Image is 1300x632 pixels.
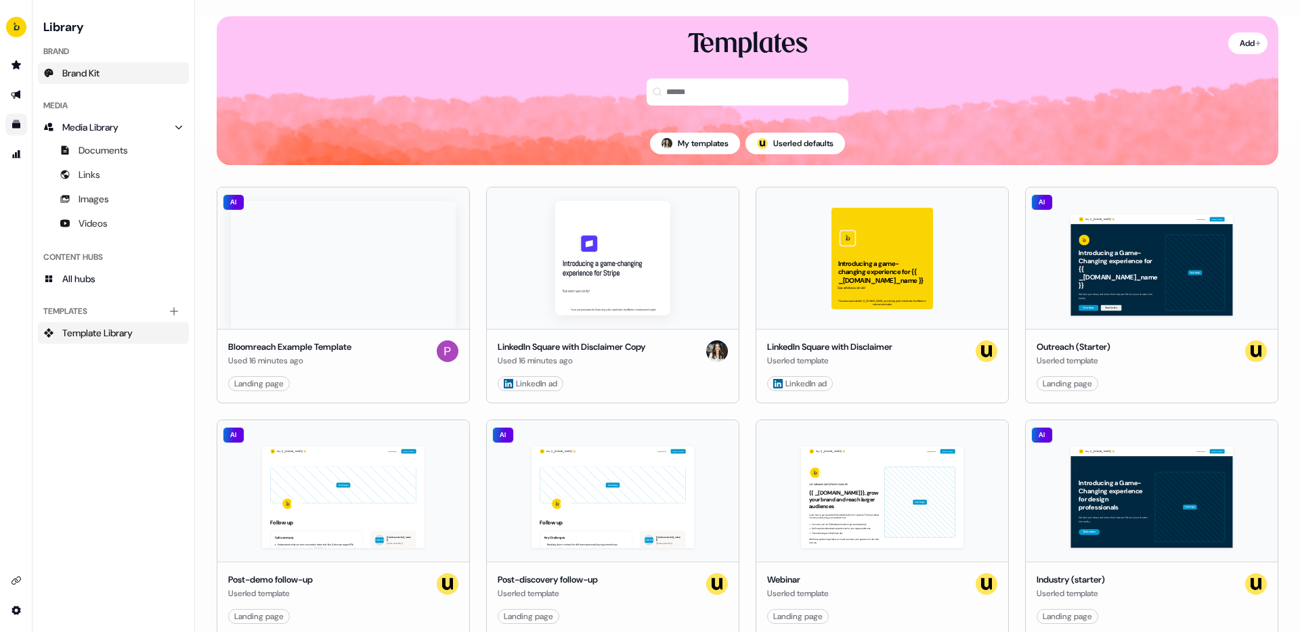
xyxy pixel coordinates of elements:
[650,133,740,154] button: My templates
[38,41,189,62] div: Brand
[79,143,128,157] span: Documents
[437,340,458,362] img: Peter
[662,138,672,149] img: Billie
[38,139,189,161] a: Documents
[976,340,997,362] img: userled logo
[1037,573,1105,587] div: Industry (starter)
[773,610,823,623] div: Landing page
[62,272,95,286] span: All hubs
[498,354,645,367] div: Used 16 minutes ago
[38,212,189,234] a: Videos
[498,587,598,600] div: Userled template
[492,427,514,443] div: AI
[62,66,100,80] span: Brand Kit
[1037,354,1110,367] div: Userled template
[1037,587,1105,600] div: Userled template
[976,573,997,595] img: userled logo
[38,62,189,84] a: Brand Kit
[5,143,27,165] a: Go to attribution
[1043,377,1092,390] div: Landing page
[38,300,189,322] div: Templates
[62,120,118,134] span: Media Library
[555,201,670,315] img: LinkedIn Square with Disclaimer Copy
[217,187,470,403] button: Bloomreach Example TemplateAIBloomreach Example TemplateUsed 16 minutes agoPeterLanding page
[1245,340,1267,362] img: userled logo
[1228,32,1267,54] button: Add
[498,340,645,354] div: LinkedIn Square with Disclaimer Copy
[5,114,27,135] a: Go to templates
[767,354,892,367] div: Userled template
[767,340,892,354] div: LinkedIn Square with Disclaimer
[5,84,27,106] a: Go to outbound experience
[745,133,845,154] button: userled logo;Userled defaults
[1031,427,1053,443] div: AI
[38,268,189,290] a: All hubs
[767,573,829,587] div: Webinar
[228,587,313,600] div: Userled template
[5,54,27,76] a: Go to prospects
[223,194,244,210] div: AI
[62,326,133,340] span: Template Library
[38,246,189,268] div: Content Hubs
[79,168,100,181] span: Links
[1031,194,1053,210] div: AI
[234,377,284,390] div: Landing page
[767,587,829,600] div: Userled template
[706,340,728,362] img: Billie
[38,95,189,116] div: Media
[79,217,108,230] span: Videos
[234,610,284,623] div: Landing page
[5,600,27,621] a: Go to integrations
[79,192,109,206] span: Images
[228,573,313,587] div: Post-demo follow-up
[38,164,189,185] a: Links
[38,322,189,344] a: Template Library
[1025,187,1278,403] button: Hey {{ _[DOMAIN_NAME] }} 👋Learn moreBook a demoIntroducing a Game-Changing experience for {{ _[DO...
[756,187,1009,403] button: Introducing a game-changing experience for {{ _[DOMAIN_NAME]_name }}See what we can do!This ad wa...
[231,201,456,329] img: Bloomreach Example Template
[5,570,27,591] a: Go to integrations
[38,16,189,35] h3: Library
[38,116,189,138] a: Media Library
[1043,610,1092,623] div: Landing page
[1245,573,1267,595] img: userled logo
[757,138,768,149] div: ;
[228,354,351,367] div: Used 16 minutes ago
[504,610,553,623] div: Landing page
[1037,340,1110,354] div: Outreach (Starter)
[773,377,827,390] div: LinkedIn ad
[504,377,557,390] div: LinkedIn ad
[706,573,728,595] img: userled logo
[688,27,808,62] div: Templates
[228,340,351,354] div: Bloomreach Example Template
[437,573,458,595] img: userled logo
[486,187,739,403] button: LinkedIn Square with Disclaimer CopyLinkedIn Square with Disclaimer CopyUsed 16 minutes agoBillie...
[757,138,768,149] img: userled logo
[223,427,244,443] div: AI
[38,188,189,210] a: Images
[498,573,598,587] div: Post-discovery follow-up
